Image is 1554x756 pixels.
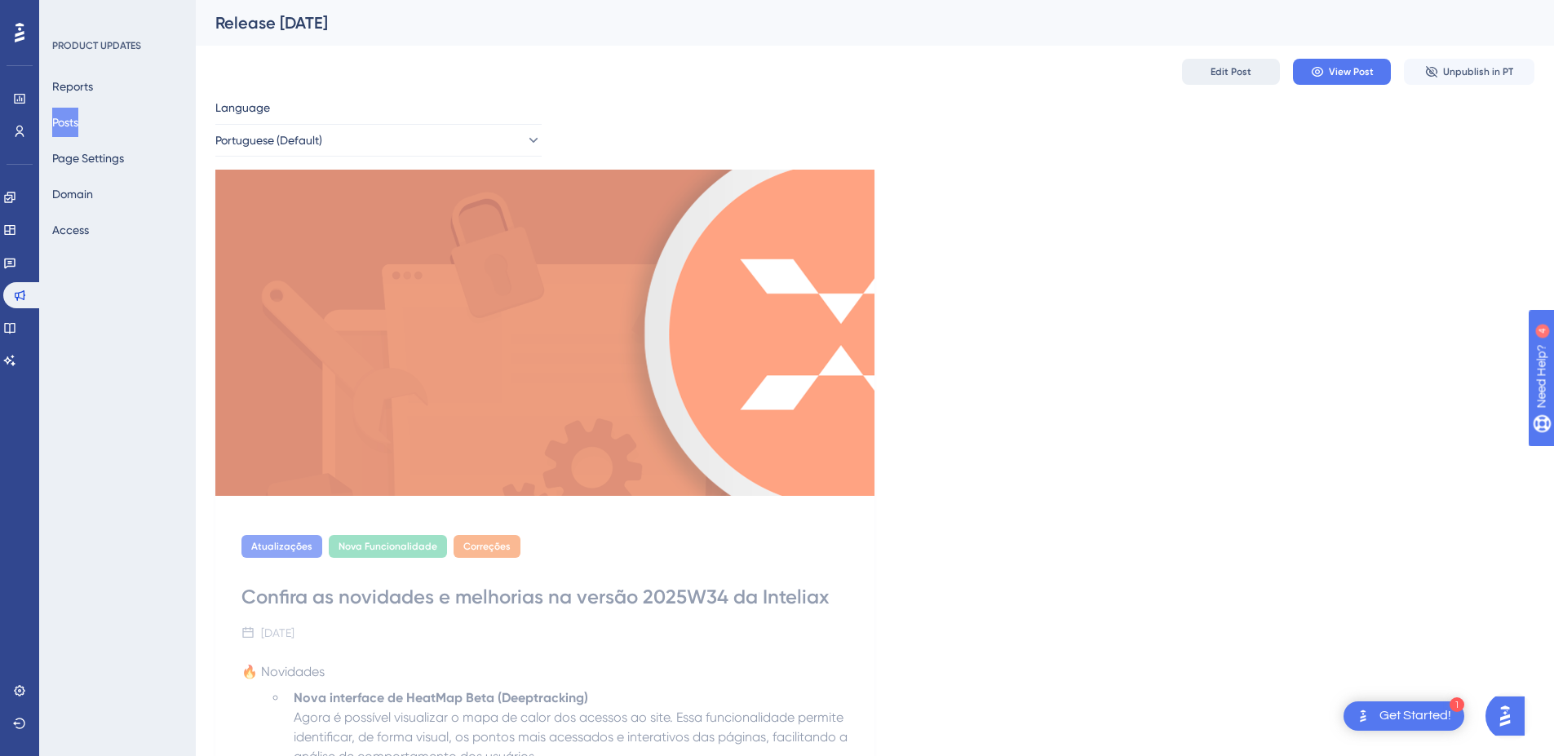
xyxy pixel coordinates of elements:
span: View Post [1329,65,1374,78]
img: launcher-image-alternative-text [1353,706,1373,726]
button: View Post [1293,59,1391,85]
span: Language [215,98,270,117]
button: Access [52,215,89,245]
div: Confira as novidades e melhorias na versão 2025W34 da Inteliax [241,584,848,610]
span: 🔥 Novidades [241,664,325,679]
div: PRODUCT UPDATES [52,39,141,52]
iframe: UserGuiding AI Assistant Launcher [1485,692,1534,741]
button: Portuguese (Default) [215,124,542,157]
button: Unpublish in PT [1404,59,1534,85]
button: Reports [52,72,93,101]
img: file-1755265526337.png [215,170,874,496]
div: 4 [113,8,118,21]
button: Domain [52,179,93,209]
div: Release [DATE] [215,11,1494,34]
span: Need Help? [38,4,102,24]
div: Nova Funcionalidade [329,535,447,558]
span: Edit Post [1211,65,1251,78]
div: Open Get Started! checklist, remaining modules: 1 [1344,701,1464,731]
span: Portuguese (Default) [215,130,322,150]
div: Correções [454,535,520,558]
button: Posts [52,108,78,137]
button: Page Settings [52,144,124,173]
span: Unpublish in PT [1443,65,1513,78]
div: 1 [1450,697,1464,712]
strong: Nova interface de HeatMap Beta (Deeptracking) [294,690,588,705]
div: [DATE] [261,623,294,643]
div: Get Started! [1379,707,1451,725]
button: Edit Post [1182,59,1280,85]
div: Atualizações [241,535,322,558]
